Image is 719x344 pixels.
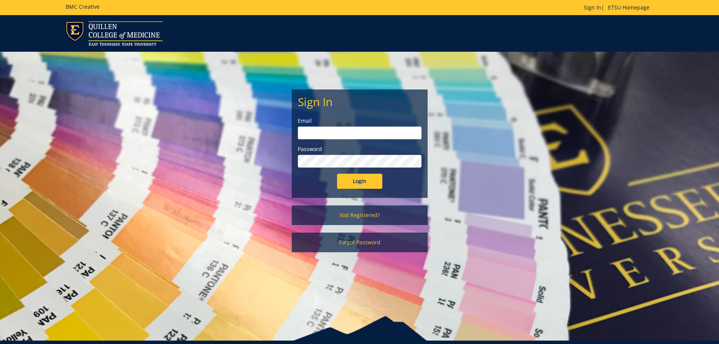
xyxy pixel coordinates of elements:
input: Login [337,174,382,189]
a: Forgot Password [292,233,428,252]
p: | [584,4,653,11]
a: Not Registered? [292,205,428,225]
h2: Sign In [298,96,422,108]
a: Sign In [584,4,601,11]
img: ETSU logo [66,21,163,46]
h5: BMC Creative [66,4,100,9]
a: ETSU Homepage [604,4,653,11]
label: Password [298,145,422,153]
label: Email [298,117,422,125]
